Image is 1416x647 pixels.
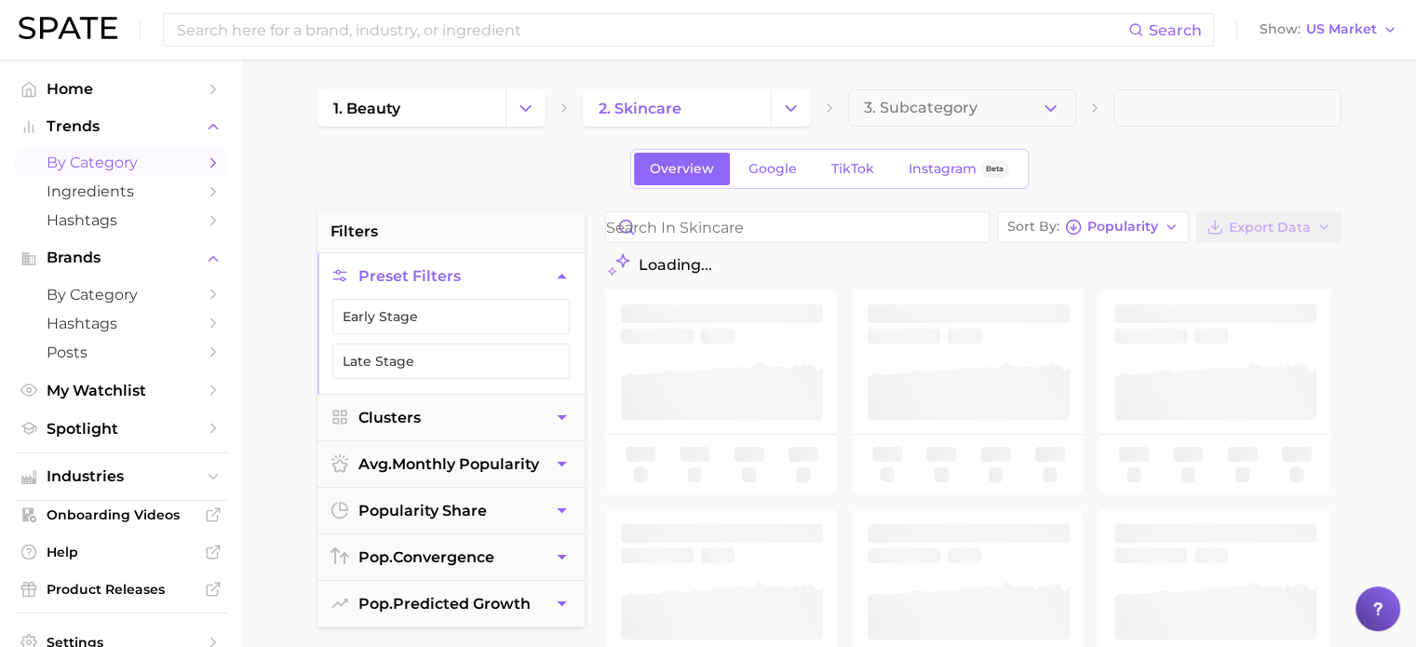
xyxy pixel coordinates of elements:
[358,548,393,566] abbr: popularity index
[816,153,890,185] a: TikTok
[317,89,506,127] a: 1. beauty
[1229,220,1311,236] span: Export Data
[47,249,196,266] span: Brands
[864,100,978,116] span: 3. Subcategory
[634,153,730,185] a: Overview
[47,382,196,399] span: My Watchlist
[358,595,393,613] abbr: popularity index
[47,211,196,229] span: Hashtags
[15,501,227,529] a: Onboarding Videos
[19,17,117,39] img: SPATE
[358,455,392,473] abbr: average
[317,488,585,533] button: popularity share
[317,581,585,627] button: pop.predicted growth
[358,502,487,519] span: popularity share
[15,463,227,491] button: Industries
[15,148,227,177] a: by Category
[986,161,1004,177] span: Beta
[358,595,531,613] span: predicted growth
[47,468,196,485] span: Industries
[15,206,227,235] a: Hashtags
[15,309,227,338] a: Hashtags
[47,315,196,332] span: Hashtags
[771,89,811,127] button: Change Category
[175,14,1128,46] input: Search here for a brand, industry, or ingredient
[1260,24,1301,34] span: Show
[733,153,813,185] a: Google
[47,80,196,98] span: Home
[909,161,977,177] span: Instagram
[317,534,585,580] button: pop.convergence
[47,182,196,200] span: Ingredients
[15,74,227,103] a: Home
[1255,18,1402,42] button: ShowUS Market
[15,113,227,141] button: Trends
[358,409,421,426] span: Clusters
[599,100,681,117] span: 2. skincare
[583,89,771,127] a: 2. skincare
[1196,211,1342,243] button: Export Data
[639,256,712,274] span: Loading...
[606,212,989,242] input: Search in skincare
[317,253,585,299] button: Preset Filters
[47,344,196,361] span: Posts
[15,376,227,405] a: My Watchlist
[47,118,196,135] span: Trends
[358,455,539,473] span: monthly popularity
[47,154,196,171] span: by Category
[15,538,227,566] a: Help
[358,267,461,285] span: Preset Filters
[997,211,1189,243] button: Sort ByPopularity
[1306,24,1377,34] span: US Market
[47,286,196,303] span: by Category
[15,244,227,272] button: Brands
[15,575,227,603] a: Product Releases
[1087,222,1158,232] span: Popularity
[1149,21,1202,39] span: Search
[650,161,714,177] span: Overview
[332,299,570,334] button: Early Stage
[15,177,227,206] a: Ingredients
[47,506,196,523] span: Onboarding Videos
[831,161,874,177] span: TikTok
[506,89,546,127] button: Change Category
[358,548,494,566] span: convergence
[1007,222,1059,232] span: Sort By
[47,420,196,438] span: Spotlight
[893,153,1025,185] a: InstagramBeta
[848,89,1076,127] button: 3. Subcategory
[47,581,196,598] span: Product Releases
[748,161,797,177] span: Google
[47,544,196,560] span: Help
[332,344,570,379] button: Late Stage
[333,100,400,117] span: 1. beauty
[15,414,227,443] a: Spotlight
[317,395,585,440] button: Clusters
[15,280,227,309] a: by Category
[317,441,585,487] button: avg.monthly popularity
[15,338,227,367] a: Posts
[330,221,378,243] span: filters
